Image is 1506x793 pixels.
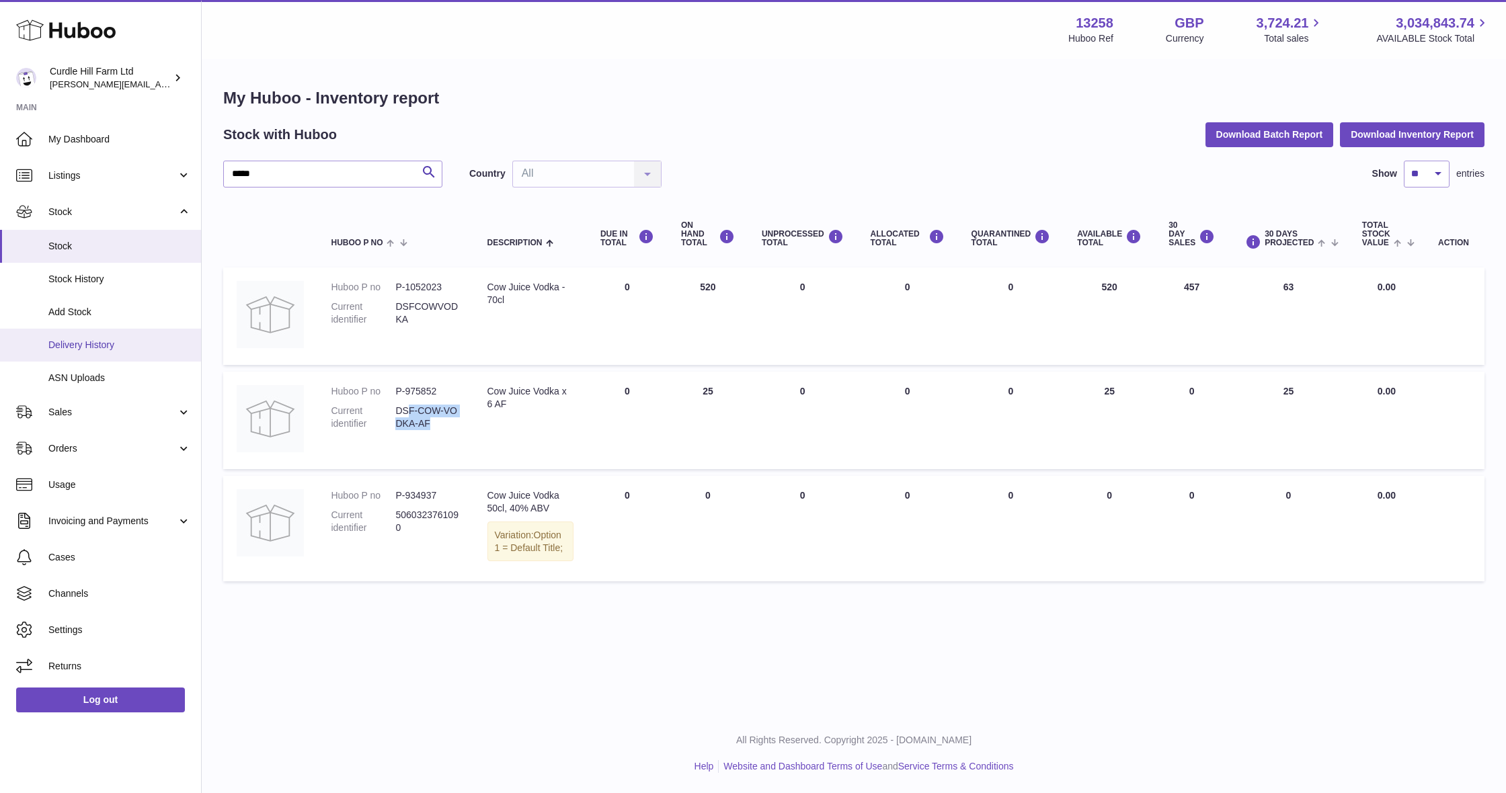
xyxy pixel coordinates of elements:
[48,339,191,351] span: Delivery History
[1166,32,1204,45] div: Currency
[898,761,1014,771] a: Service Terms & Conditions
[395,405,460,430] dd: DSF-COW-VODKA-AF
[1340,122,1484,147] button: Download Inventory Report
[48,406,177,419] span: Sales
[600,229,654,247] div: DUE IN TOTAL
[395,281,460,294] dd: P-1052023
[1168,221,1215,248] div: 30 DAY SALES
[16,68,36,88] img: miranda@diddlysquatfarmshop.com
[395,385,460,398] dd: P-975852
[1396,14,1474,32] span: 3,034,843.74
[1438,239,1471,247] div: Action
[48,306,191,319] span: Add Stock
[48,372,191,384] span: ASN Uploads
[587,372,668,469] td: 0
[1076,14,1113,32] strong: 13258
[395,489,460,502] dd: P-934937
[331,385,395,398] dt: Huboo P no
[668,372,748,469] td: 25
[1228,267,1349,365] td: 63
[1378,282,1396,292] span: 0.00
[1155,267,1228,365] td: 457
[1257,14,1324,45] a: 3,724.21 Total sales
[1008,282,1014,292] span: 0
[1265,230,1314,247] span: 30 DAYS PROJECTED
[487,521,573,562] div: Variation:
[587,267,668,365] td: 0
[1456,167,1484,180] span: entries
[48,660,191,673] span: Returns
[469,167,506,180] label: Country
[395,509,460,534] dd: 5060323761090
[1064,476,1155,582] td: 0
[762,229,844,247] div: UNPROCESSED Total
[1008,490,1014,501] span: 0
[723,761,882,771] a: Website and Dashboard Terms of Use
[871,229,945,247] div: ALLOCATED Total
[587,476,668,582] td: 0
[1175,14,1203,32] strong: GBP
[237,385,304,452] img: product image
[748,476,857,582] td: 0
[972,229,1051,247] div: QUARANTINED Total
[1008,386,1014,396] span: 0
[1228,476,1349,582] td: 0
[487,239,543,247] span: Description
[48,273,191,286] span: Stock History
[48,133,191,146] span: My Dashboard
[1205,122,1334,147] button: Download Batch Report
[857,476,958,582] td: 0
[1257,14,1309,32] span: 3,724.21
[719,760,1013,773] li: and
[48,240,191,253] span: Stock
[48,478,191,491] span: Usage
[1378,386,1396,396] span: 0.00
[668,476,748,582] td: 0
[1077,229,1142,247] div: AVAILABLE Total
[331,300,395,326] dt: Current identifier
[48,169,177,182] span: Listings
[1362,221,1390,248] span: Total stock value
[487,281,573,306] div: Cow Juice Vodka - 70cl
[331,239,383,247] span: Huboo P no
[331,489,395,502] dt: Huboo P no
[48,442,177,455] span: Orders
[212,734,1495,747] p: All Rights Reserved. Copyright 2025 - [DOMAIN_NAME]
[1264,32,1324,45] span: Total sales
[223,87,1484,109] h1: My Huboo - Inventory report
[48,624,191,636] span: Settings
[331,405,395,430] dt: Current identifier
[1376,14,1490,45] a: 3,034,843.74 AVAILABLE Stock Total
[395,300,460,326] dd: DSFCOWVODKA
[1064,372,1155,469] td: 25
[50,79,270,89] span: [PERSON_NAME][EMAIL_ADDRESS][DOMAIN_NAME]
[1155,476,1228,582] td: 0
[237,489,304,556] img: product image
[748,372,857,469] td: 0
[331,509,395,534] dt: Current identifier
[681,221,735,248] div: ON HAND Total
[857,372,958,469] td: 0
[487,489,573,515] div: Cow Juice Vodka 50cl, 40% ABV
[748,267,857,365] td: 0
[1064,267,1155,365] td: 520
[223,126,337,144] h2: Stock with Huboo
[695,761,714,771] a: Help
[1378,490,1396,501] span: 0.00
[1068,32,1113,45] div: Huboo Ref
[1155,372,1228,469] td: 0
[48,551,191,564] span: Cases
[16,687,185,712] a: Log out
[237,281,304,348] img: product image
[1376,32,1490,45] span: AVAILABLE Stock Total
[487,385,573,411] div: Cow Juice Vodka x 6 AF
[1228,372,1349,469] td: 25
[668,267,748,365] td: 520
[1372,167,1397,180] label: Show
[48,587,191,600] span: Channels
[331,281,395,294] dt: Huboo P no
[857,267,958,365] td: 0
[48,515,177,528] span: Invoicing and Payments
[48,206,177,218] span: Stock
[495,530,563,553] span: Option 1 = Default Title;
